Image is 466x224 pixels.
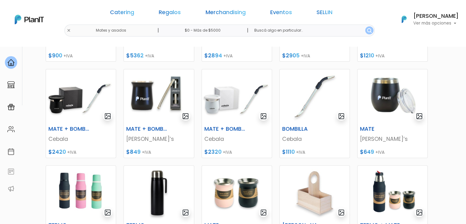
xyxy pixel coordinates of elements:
img: gallery-light [104,209,111,216]
img: campaigns-02234683943229c281be62815700db0a1741e53638e28bf9629b52c665b00959.svg [7,103,15,111]
p: [PERSON_NAME]’s [126,135,191,143]
a: gallery-light BOMBILLA Cebala $1110 +IVA [279,69,350,158]
img: gallery-light [338,209,345,216]
span: $2320 [204,148,222,156]
img: gallery-light [104,113,111,120]
span: $849 [126,148,141,156]
span: +IVA [67,149,76,155]
a: Regalos [159,10,181,17]
img: thumb_Dise%C3%B1o_sin_t%C3%ADtulo__9_.png [358,166,427,220]
span: $2905 [282,52,300,59]
h6: MATE [356,126,405,132]
img: close-6986928ebcb1d6c9903e3b54e860dbc4d054630f23adef3a32610726dff6a82b.svg [67,29,71,33]
span: +IVA [63,53,73,59]
img: gallery-light [338,113,345,120]
h6: [PERSON_NAME] [413,14,459,19]
h6: MATE + BOMBILLA [123,126,171,132]
div: ¿Necesitás ayuda? [32,6,88,18]
span: $1110 [282,148,295,156]
img: gallery-light [260,209,267,216]
p: Ver más opciones [413,21,459,25]
span: +IVA [296,149,305,155]
span: +IVA [223,53,233,59]
img: thumb_Lunchera_1__1___copia_-Photoroom__89_.jpg [46,166,116,220]
span: $900 [48,52,62,59]
a: gallery-light MATE [PERSON_NAME]’s $649 +IVA [357,69,428,158]
span: $2894 [204,52,222,59]
h6: MATE + BOMBILLA [45,126,93,132]
img: thumb_image__copia___copia___copia___copia___copia___copia___copia___copia___copia_-Photoroom__5_... [46,69,116,123]
span: +IVA [145,53,154,59]
input: Buscá algo en particular.. [249,25,374,37]
img: thumb_Lunchera_1__1___copia_-Photoroom__92_.jpg [124,166,194,220]
p: | [157,27,159,34]
img: feedback-78b5a0c8f98aac82b08bfc38622c3050aee476f2c9584af64705fc4e61158814.svg [7,168,15,175]
img: thumb_Captura_de_pantalla_2025-03-14_094135.png [124,69,194,123]
span: $5362 [126,52,144,59]
img: thumb_Lunchera_1__1___copia_-Photoroom__95_.jpg [202,166,272,220]
img: PlanIt Logo [15,15,44,24]
h6: BOMBILLA [278,126,327,132]
span: +IVA [375,53,385,59]
img: thumb_image__copia___copia___copia___copia___copia___copia___copia___copia___copia_-Photoroom__3_... [202,69,272,123]
h6: MATE + BOMBILLA [201,126,249,132]
img: thumb_Captura_de_pantalla_2025-03-14_094528.png [358,69,427,123]
img: thumb_Lunchera_1__1___copia_-Photoroom__98_.jpg [280,166,350,220]
img: thumb_image__copia___copia___copia___copia___copia___copia___copia___copia_-Photoroom__2_.jpg [280,69,350,123]
p: Cebala [48,135,113,143]
img: partners-52edf745621dab592f3b2c58e3bca9d71375a7ef29c3b500c9f145b62cc070d4.svg [7,185,15,192]
a: SELLIN [316,10,332,17]
img: people-662611757002400ad9ed0e3c099ab2801c6687ba6c219adb57efc949bc21e19d.svg [7,126,15,133]
span: $1210 [360,52,374,59]
a: gallery-light MATE + BOMBILLA Cebala $2420 +IVA [46,69,116,158]
p: Cebala [204,135,269,143]
img: gallery-light [416,209,423,216]
img: calendar-87d922413cdce8b2cf7b7f5f62616a5cf9e4887200fb71536465627b3292af00.svg [7,148,15,155]
a: gallery-light MATE + BOMBILLA [PERSON_NAME]’s $849 +IVA [123,69,194,158]
span: $649 [360,148,374,156]
img: PlanIt Logo [397,13,411,26]
img: gallery-light [182,209,189,216]
button: PlanIt Logo [PERSON_NAME] Ver más opciones [394,11,459,27]
a: gallery-light MATE + BOMBILLA Cebala $2320 +IVA [202,69,272,158]
a: Merchandising [205,10,245,17]
p: | [247,27,248,34]
img: home-e721727adea9d79c4d83392d1f703f7f8bce08238fde08b1acbfd93340b81755.svg [7,59,15,66]
span: +IVA [301,53,310,59]
img: search_button-432b6d5273f82d61273b3651a40e1bd1b912527efae98b1b7a1b2c0702e16a8d.svg [367,28,372,33]
span: +IVA [142,149,151,155]
img: gallery-light [416,113,423,120]
span: +IVA [223,149,232,155]
img: marketplace-4ceaa7011d94191e9ded77b95e3339b90024bf715f7c57f8cf31f2d8c509eaba.svg [7,81,15,88]
span: $2420 [48,148,66,156]
a: Eventos [270,10,292,17]
span: +IVA [375,149,385,155]
a: Catering [110,10,134,17]
img: gallery-light [182,113,189,120]
img: gallery-light [260,113,267,120]
p: [PERSON_NAME]’s [360,135,425,143]
p: Cebala [282,135,347,143]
